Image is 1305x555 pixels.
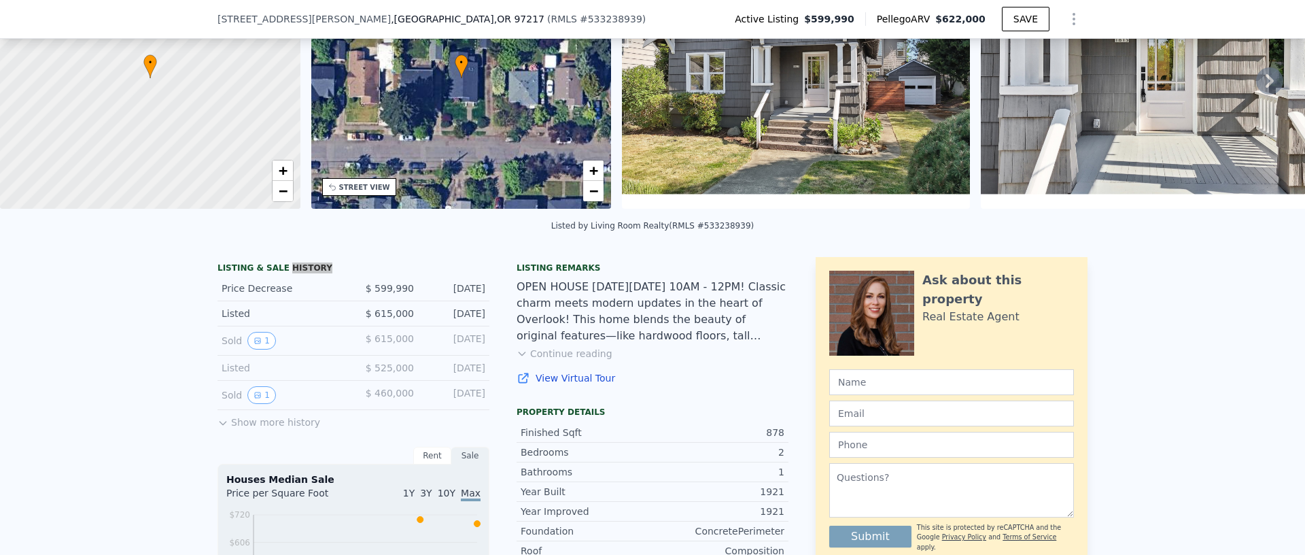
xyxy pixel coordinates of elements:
[652,426,784,439] div: 878
[922,271,1074,309] div: Ask about this property
[521,445,652,459] div: Bedrooms
[366,308,414,319] span: $ 615,000
[583,161,604,181] a: Zoom in
[425,307,485,320] div: [DATE]
[551,14,577,24] span: RMLS
[935,14,986,24] span: $622,000
[517,263,788,273] div: Listing remarks
[278,182,287,199] span: −
[517,279,788,344] div: OPEN HOUSE [DATE][DATE] 10AM - 12PM! Classic charm meets modern updates in the heart of Overlook!...
[226,486,353,508] div: Price per Square Foot
[1003,533,1056,541] a: Terms of Service
[494,14,544,24] span: , OR 97217
[217,410,320,429] button: Show more history
[521,426,652,439] div: Finished Sqft
[217,263,489,276] div: LISTING & SALE HISTORY
[222,282,343,295] div: Price Decrease
[521,485,652,499] div: Year Built
[143,54,157,78] div: •
[829,526,911,548] button: Submit
[583,181,604,201] a: Zoom out
[517,371,788,385] a: View Virtual Tour
[403,488,415,499] span: 1Y
[735,12,804,26] span: Active Listing
[229,538,250,548] tspan: $606
[425,361,485,375] div: [DATE]
[942,533,986,541] a: Privacy Policy
[247,332,276,350] button: View historical data
[922,309,1020,325] div: Real Estate Agent
[829,432,1074,458] input: Phone
[1002,7,1049,31] button: SAVE
[366,363,414,373] span: $ 525,000
[877,12,936,26] span: Pellego ARV
[366,283,414,294] span: $ 599,990
[438,488,455,499] span: 10Y
[217,12,391,26] span: [STREET_ADDRESS][PERSON_NAME]
[517,407,788,418] div: Property details
[451,447,489,465] div: Sale
[339,182,390,192] div: STREET VIEW
[652,465,784,479] div: 1
[589,182,598,199] span: −
[517,347,612,360] button: Continue reading
[278,162,287,179] span: +
[455,54,468,78] div: •
[521,505,652,518] div: Year Improved
[420,488,432,499] span: 3Y
[521,465,652,479] div: Bathrooms
[829,401,1074,426] input: Email
[222,332,343,350] div: Sold
[547,12,646,26] div: ( )
[652,485,784,499] div: 1921
[461,488,481,501] span: Max
[1060,5,1087,33] button: Show Options
[425,386,485,404] div: [DATE]
[143,56,157,69] span: •
[413,447,451,465] div: Rent
[273,161,293,181] a: Zoom in
[425,332,485,350] div: [DATE]
[222,386,343,404] div: Sold
[551,221,754,231] div: Listed by Living Room Realty (RMLS #533238939)
[222,361,343,375] div: Listed
[521,524,652,538] div: Foundation
[829,369,1074,395] input: Name
[652,505,784,518] div: 1921
[222,307,343,320] div: Listed
[229,510,250,520] tspan: $720
[226,473,481,486] div: Houses Median Sale
[247,386,276,404] button: View historical data
[273,181,293,201] a: Zoom out
[366,388,414,399] span: $ 460,000
[580,14,642,24] span: # 533238939
[425,282,485,295] div: [DATE]
[652,445,784,459] div: 2
[391,12,544,26] span: , [GEOGRAPHIC_DATA]
[366,333,414,344] span: $ 615,000
[652,524,784,538] div: ConcretePerimeter
[917,523,1074,552] div: This site is protected by reCAPTCHA and the Google and apply.
[589,162,598,179] span: +
[455,56,468,69] span: •
[804,12,854,26] span: $599,990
